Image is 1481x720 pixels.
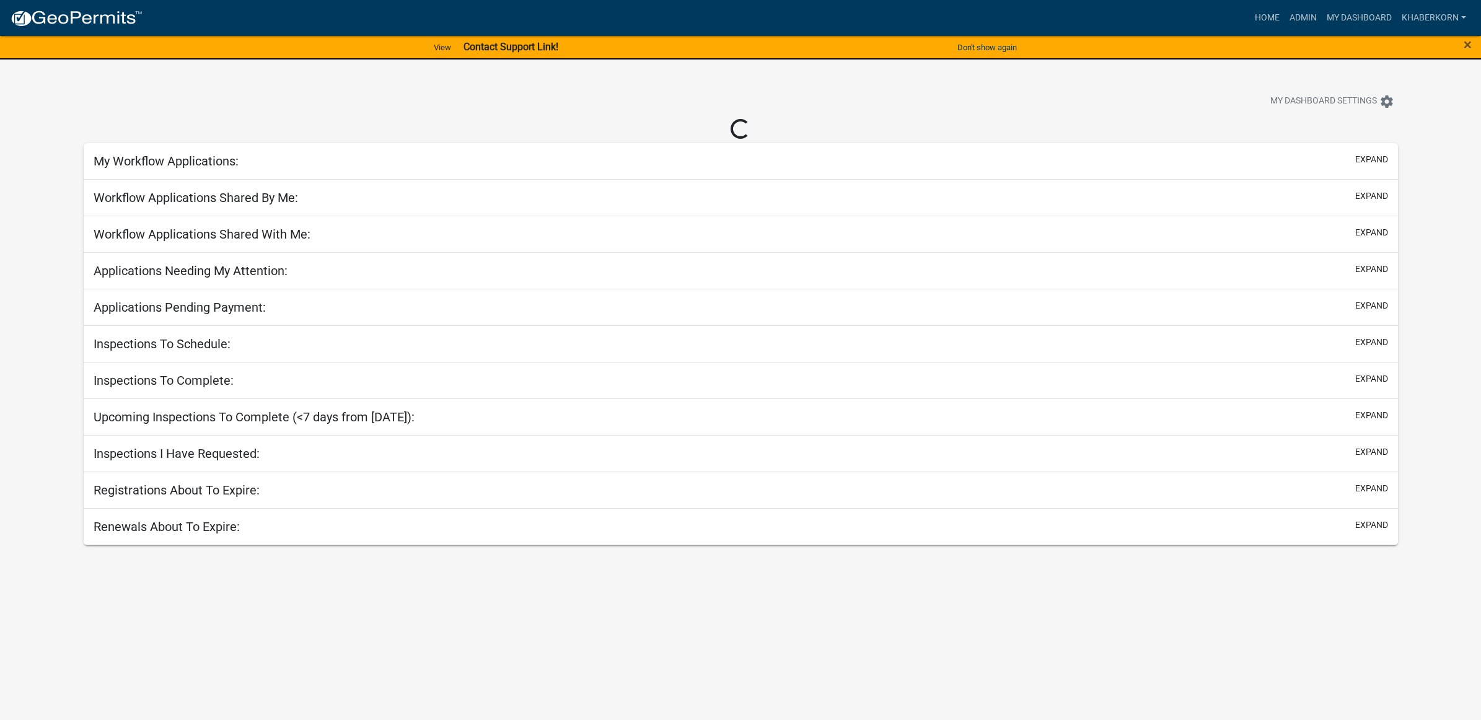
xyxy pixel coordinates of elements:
h5: Inspections To Complete: [94,373,234,388]
h5: Inspections To Schedule: [94,336,231,351]
button: expand [1355,263,1388,276]
strong: Contact Support Link! [464,41,558,53]
h5: Upcoming Inspections To Complete (<7 days from [DATE]): [94,410,415,424]
button: expand [1355,226,1388,239]
button: expand [1355,190,1388,203]
button: expand [1355,446,1388,459]
h5: Workflow Applications Shared With Me: [94,227,310,242]
h5: Applications Needing My Attention: [94,263,288,278]
a: My Dashboard [1322,6,1397,30]
button: expand [1355,372,1388,385]
a: khaberkorn [1397,6,1471,30]
span: × [1464,36,1472,53]
button: Don't show again [952,37,1022,58]
h5: My Workflow Applications: [94,154,239,169]
button: expand [1355,482,1388,495]
h5: Inspections I Have Requested: [94,446,260,461]
a: Admin [1285,6,1322,30]
h5: Renewals About To Expire: [94,519,240,534]
a: Home [1250,6,1285,30]
h5: Workflow Applications Shared By Me: [94,190,298,205]
a: View [429,37,456,58]
i: settings [1379,94,1394,109]
span: My Dashboard Settings [1270,94,1377,109]
button: expand [1355,299,1388,312]
button: Close [1464,37,1472,52]
h5: Registrations About To Expire: [94,483,260,498]
button: expand [1355,336,1388,349]
button: expand [1355,519,1388,532]
button: expand [1355,153,1388,166]
h5: Applications Pending Payment: [94,300,266,315]
button: My Dashboard Settingssettings [1260,89,1404,113]
button: expand [1355,409,1388,422]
